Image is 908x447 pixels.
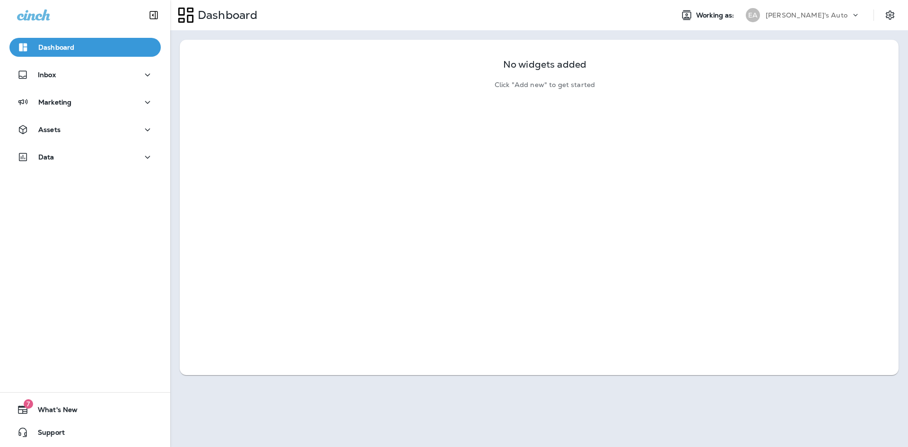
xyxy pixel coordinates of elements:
p: [PERSON_NAME]'s Auto [766,11,847,19]
p: Click "Add new" to get started [495,81,595,89]
p: Dashboard [194,8,257,22]
button: Support [9,423,161,442]
button: Data [9,148,161,167]
p: Assets [38,126,61,133]
button: Collapse Sidebar [140,6,167,25]
p: Marketing [38,98,71,106]
button: Settings [882,7,899,24]
p: Inbox [38,71,56,79]
span: Support [28,429,65,440]
button: Dashboard [9,38,161,57]
button: Marketing [9,93,161,112]
p: No widgets added [503,61,586,69]
span: 7 [24,399,33,409]
p: Dashboard [38,44,74,51]
button: Inbox [9,65,161,84]
p: Data [38,153,54,161]
div: EA [746,8,760,22]
span: Working as: [696,11,736,19]
button: Assets [9,120,161,139]
button: 7What's New [9,400,161,419]
span: What's New [28,406,78,417]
